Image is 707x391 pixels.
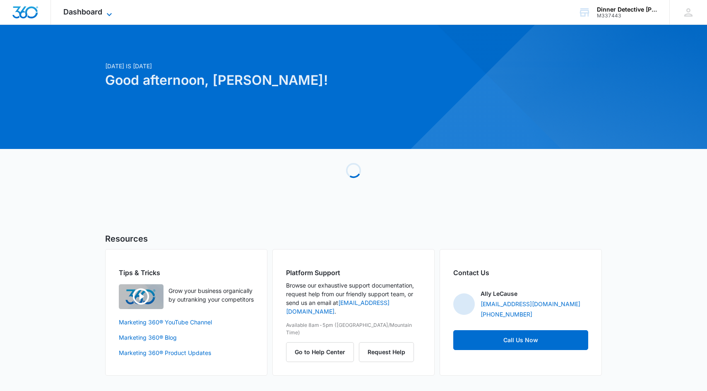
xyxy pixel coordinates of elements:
a: Marketing 360® YouTube Channel [119,318,254,326]
a: Marketing 360® Product Updates [119,348,254,357]
h2: Platform Support [286,268,421,278]
h5: Resources [105,233,602,245]
div: account id [597,13,657,19]
span: Dashboard [63,7,102,16]
p: Browse our exhaustive support documentation, request help from our friendly support team, or send... [286,281,421,316]
a: [PHONE_NUMBER] [481,310,532,319]
p: [DATE] is [DATE] [105,62,433,70]
p: Grow your business organically by outranking your competitors [168,286,254,304]
h2: Contact Us [453,268,588,278]
p: Available 8am-5pm ([GEOGRAPHIC_DATA]/Mountain Time) [286,321,421,336]
a: [EMAIL_ADDRESS][DOMAIN_NAME] [481,300,580,308]
img: Quick Overview Video [119,284,164,309]
a: Call Us Now [453,330,588,350]
button: Request Help [359,342,414,362]
p: Ally LeCause [481,289,517,298]
a: Request Help [359,348,414,355]
a: Marketing 360® Blog [119,333,254,342]
img: Ally LeCause [453,293,475,315]
h1: Good afternoon, [PERSON_NAME]! [105,70,433,90]
a: Go to Help Center [286,348,359,355]
div: account name [597,6,657,13]
h2: Tips & Tricks [119,268,254,278]
button: Go to Help Center [286,342,354,362]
